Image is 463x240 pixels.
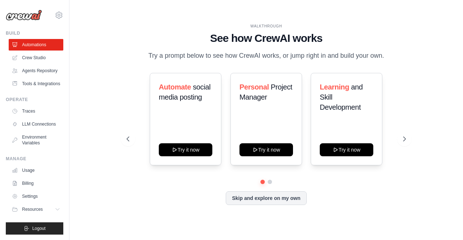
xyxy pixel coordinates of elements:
[6,97,63,102] div: Operate
[9,191,63,202] a: Settings
[9,65,63,77] a: Agents Repository
[320,83,349,91] span: Learning
[159,83,211,101] span: social media posting
[159,143,212,156] button: Try it now
[239,83,292,101] span: Project Manager
[145,51,388,61] p: Try a prompt below to see how CrewAI works, or jump right in and build your own.
[9,131,63,149] a: Environment Variables
[127,23,405,29] div: WALKTHROUGH
[9,118,63,130] a: LLM Connections
[159,83,191,91] span: Automate
[320,143,373,156] button: Try it now
[9,52,63,64] a: Crew Studio
[6,30,63,36] div: Build
[239,143,293,156] button: Try it now
[239,83,269,91] span: Personal
[9,178,63,189] a: Billing
[6,156,63,162] div: Manage
[9,78,63,90] a: Tools & Integrations
[22,206,43,212] span: Resources
[9,204,63,215] button: Resources
[6,222,63,235] button: Logout
[226,191,306,205] button: Skip and explore on my own
[320,83,363,111] span: and Skill Development
[9,39,63,51] a: Automations
[32,226,46,231] span: Logout
[9,165,63,176] a: Usage
[127,32,405,45] h1: See how CrewAI works
[9,105,63,117] a: Traces
[6,10,42,21] img: Logo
